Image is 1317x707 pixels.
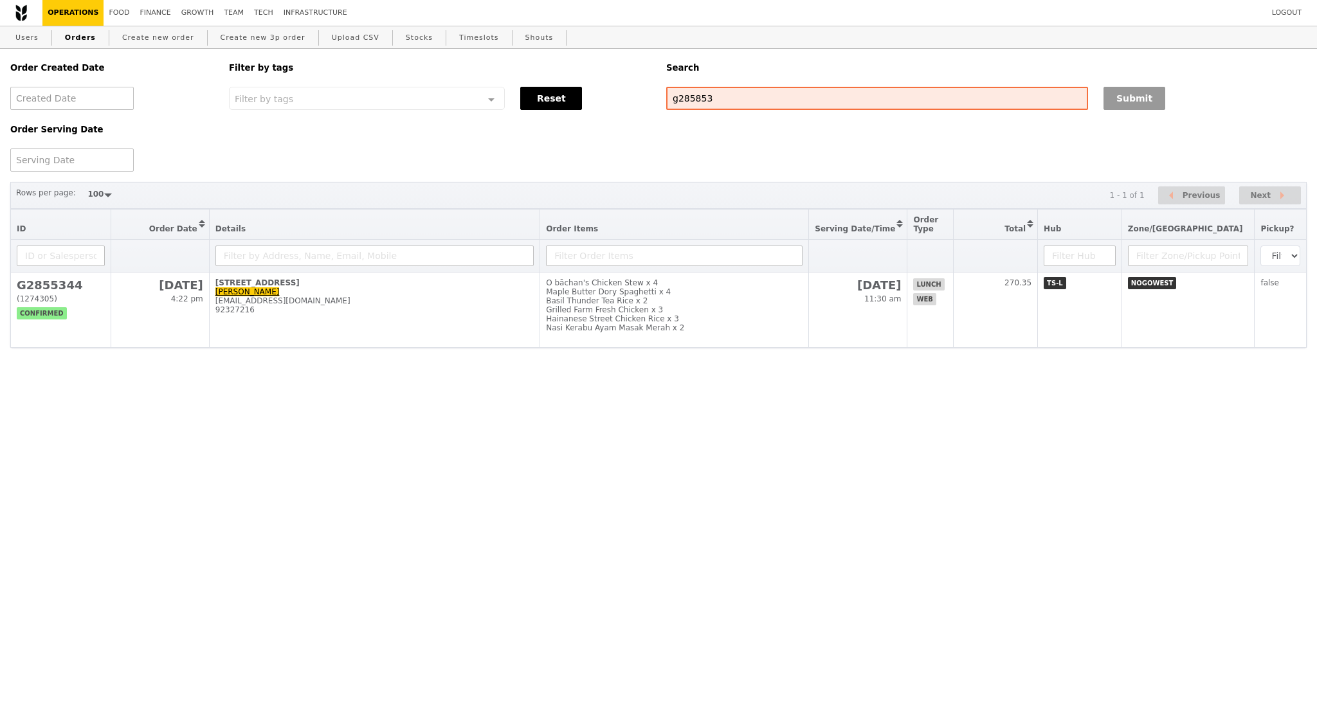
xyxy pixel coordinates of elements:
[215,26,311,49] a: Create new 3p order
[1260,278,1279,287] span: false
[666,87,1088,110] input: Search any field
[1239,186,1301,205] button: Next
[60,26,101,49] a: Orders
[864,294,901,303] span: 11:30 am
[229,63,651,73] h5: Filter by tags
[1128,224,1243,233] span: Zone/[GEOGRAPHIC_DATA]
[10,26,44,49] a: Users
[215,246,534,266] input: Filter by Address, Name, Email, Mobile
[1183,188,1221,203] span: Previous
[913,278,944,291] span: lunch
[1044,224,1061,233] span: Hub
[215,224,246,233] span: Details
[17,246,105,266] input: ID or Salesperson name
[546,314,803,323] div: Hainanese Street Chicken Rice x 3
[1128,277,1176,289] span: NOGOWEST
[215,296,534,305] div: [EMAIL_ADDRESS][DOMAIN_NAME]
[117,26,199,49] a: Create new order
[15,4,27,21] img: Grain logo
[1158,186,1225,205] button: Previous
[520,26,559,49] a: Shouts
[10,148,134,172] input: Serving Date
[10,87,134,110] input: Created Date
[1004,278,1031,287] span: 270.35
[327,26,385,49] a: Upload CSV
[171,294,203,303] span: 4:22 pm
[546,278,803,287] div: O bāchan's Chicken Stew x 4
[17,307,67,319] span: confirmed
[546,296,803,305] div: Basil Thunder Tea Rice x 2
[1104,87,1165,110] button: Submit
[913,293,936,305] span: web
[401,26,438,49] a: Stocks
[520,87,582,110] button: Reset
[546,287,803,296] div: Maple Butter Dory Spaghetti x 4
[215,287,280,296] a: [PERSON_NAME]
[1128,246,1249,266] input: Filter Zone/Pickup Point
[1260,224,1294,233] span: Pickup?
[17,278,105,292] h2: G2855344
[454,26,504,49] a: Timeslots
[546,224,598,233] span: Order Items
[10,125,213,134] h5: Order Serving Date
[16,186,76,199] label: Rows per page:
[913,215,938,233] span: Order Type
[1044,246,1116,266] input: Filter Hub
[17,224,26,233] span: ID
[215,305,534,314] div: 92327216
[10,63,213,73] h5: Order Created Date
[1109,191,1144,200] div: 1 - 1 of 1
[117,278,203,292] h2: [DATE]
[546,323,803,332] div: Nasi Kerabu Ayam Masak Merah x 2
[546,246,803,266] input: Filter Order Items
[1250,188,1271,203] span: Next
[1044,277,1066,289] span: TS-L
[815,278,902,292] h2: [DATE]
[546,305,803,314] div: Grilled Farm Fresh Chicken x 3
[235,93,293,104] span: Filter by tags
[215,278,534,287] div: [STREET_ADDRESS]
[666,63,1307,73] h5: Search
[17,294,105,303] div: (1274305)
